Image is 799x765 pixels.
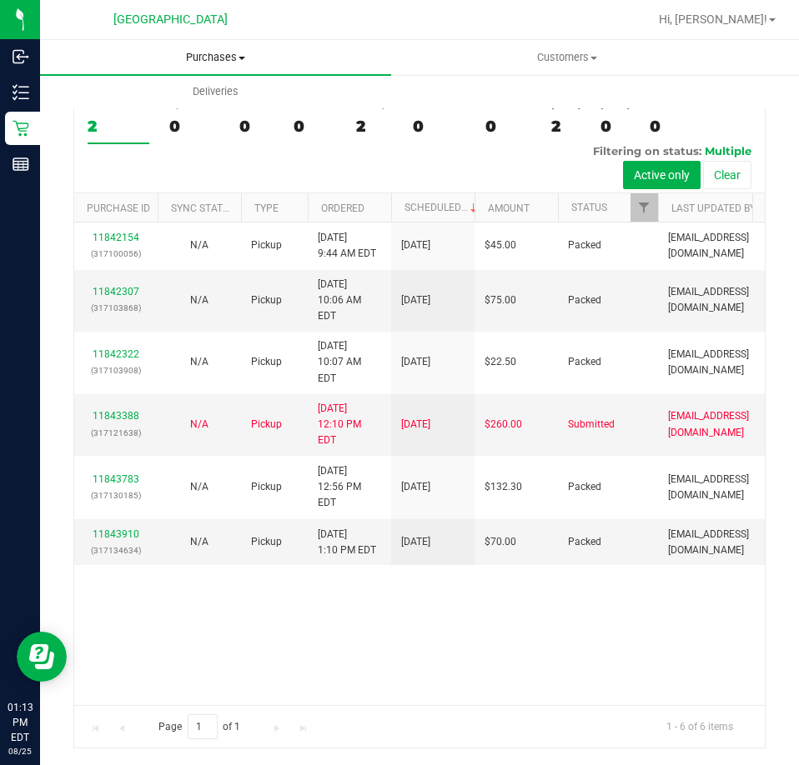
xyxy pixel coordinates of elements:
[571,202,607,213] a: Status
[251,237,282,253] span: Pickup
[190,536,209,547] span: Not Applicable
[401,534,430,550] span: [DATE]
[488,202,530,214] a: Amount
[8,700,33,745] p: 01:13 PM EDT
[190,294,209,306] span: Not Applicable
[190,418,209,430] span: Not Applicable
[601,117,630,136] div: 0
[593,144,701,157] span: Filtering on status:
[703,161,751,189] button: Clear
[84,362,148,378] p: (317103908)
[568,479,601,495] span: Packed
[568,292,601,308] span: Packed
[623,161,701,189] button: Active only
[84,425,148,441] p: (317121638)
[294,117,336,136] div: 0
[405,202,480,213] a: Scheduled
[318,277,381,325] span: [DATE] 10:06 AM EDT
[190,237,209,253] button: N/A
[485,479,522,495] span: $132.30
[84,487,148,503] p: (317130185)
[93,286,139,297] a: 11842307
[93,232,139,243] a: 11842154
[318,527,376,558] span: [DATE] 1:10 PM EDT
[401,237,430,253] span: [DATE]
[93,473,139,485] a: 11843783
[251,354,282,370] span: Pickup
[251,534,282,550] span: Pickup
[93,410,139,422] a: 11843388
[568,237,601,253] span: Packed
[413,117,465,136] div: 0
[391,40,742,75] a: Customers
[318,338,381,387] span: [DATE] 10:07 AM EDT
[190,534,209,550] button: N/A
[188,714,218,740] input: 1
[190,417,209,432] button: N/A
[239,117,274,136] div: 0
[485,237,516,253] span: $45.00
[318,230,376,262] span: [DATE] 9:44 AM EDT
[84,246,148,262] p: (317100056)
[251,417,282,432] span: Pickup
[321,202,364,214] a: Ordered
[13,48,29,65] inline-svg: Inbound
[568,354,601,370] span: Packed
[551,117,580,136] div: 2
[568,534,601,550] span: Packed
[13,84,29,101] inline-svg: Inventory
[671,202,756,214] a: Last Updated By
[190,481,209,492] span: Not Applicable
[485,417,522,432] span: $260.00
[485,534,516,550] span: $70.00
[87,202,150,214] a: Purchase ID
[40,74,391,109] a: Deliveries
[13,156,29,172] inline-svg: Reports
[705,144,751,157] span: Multiple
[84,542,148,558] p: (317134634)
[401,417,430,432] span: [DATE]
[171,202,235,214] a: Sync Status
[144,714,254,740] span: Page of 1
[318,463,381,512] span: [DATE] 12:56 PM EDT
[190,479,209,495] button: N/A
[318,401,381,449] span: [DATE] 12:10 PM EDT
[485,354,516,370] span: $22.50
[17,632,67,682] iframe: Resource center
[251,292,282,308] span: Pickup
[88,117,149,136] div: 2
[568,417,615,432] span: Submitted
[401,354,430,370] span: [DATE]
[401,292,430,308] span: [DATE]
[170,84,261,99] span: Deliveries
[356,117,393,136] div: 2
[653,714,746,739] span: 1 - 6 of 6 items
[113,12,228,27] span: [GEOGRAPHIC_DATA]
[401,479,430,495] span: [DATE]
[650,117,711,136] div: 0
[251,479,282,495] span: Pickup
[254,202,279,214] a: Type
[485,292,516,308] span: $75.00
[659,12,767,26] span: Hi, [PERSON_NAME]!
[93,348,139,360] a: 11842322
[190,239,209,251] span: Not Applicable
[84,300,148,316] p: (317103868)
[13,120,29,137] inline-svg: Retail
[93,528,139,540] a: 11843910
[485,117,531,136] div: 0
[40,40,391,75] a: Purchases
[631,193,658,222] a: Filter
[169,117,219,136] div: 0
[190,356,209,367] span: Not Applicable
[8,745,33,757] p: 08/25
[190,354,209,370] button: N/A
[40,50,391,65] span: Purchases
[392,50,741,65] span: Customers
[190,292,209,308] button: N/A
